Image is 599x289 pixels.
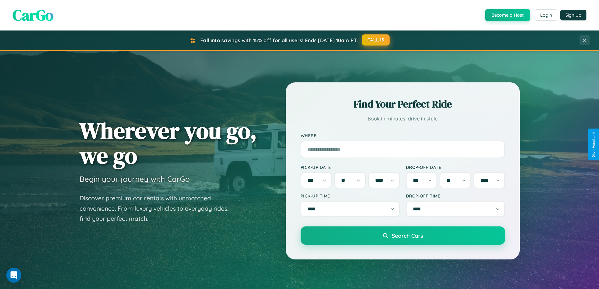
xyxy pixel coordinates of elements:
button: Sign Up [560,10,586,20]
label: Drop-off Time [406,193,505,198]
button: Become a Host [485,9,530,21]
h3: Begin your journey with CarGo [80,174,190,184]
button: Login [535,9,557,21]
label: Pick-up Time [301,193,400,198]
label: Where [301,133,505,138]
span: CarGo [13,5,53,25]
button: FALL15 [362,34,390,46]
div: Open Intercom Messenger [6,268,21,283]
h1: Wherever you go, we go [80,118,257,168]
button: Search Cars [301,226,505,245]
span: Fall into savings with 15% off for all users! Ends [DATE] 10am PT. [200,37,358,43]
span: Search Cars [392,232,423,239]
p: Book in minutes, drive in style [301,114,505,123]
div: Give Feedback [591,132,596,157]
h2: Find Your Perfect Ride [301,97,505,111]
p: Discover premium car rentals with unmatched convenience. From luxury vehicles to everyday rides, ... [80,193,237,224]
label: Drop-off Date [406,164,505,170]
label: Pick-up Date [301,164,400,170]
